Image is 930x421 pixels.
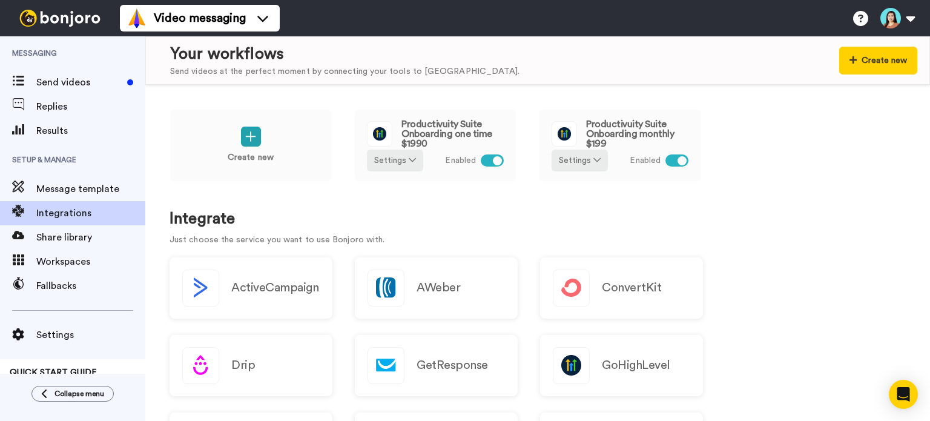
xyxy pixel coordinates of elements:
span: Results [36,124,145,138]
span: Integrations [36,206,145,220]
a: GoHighLevel [540,335,703,396]
h2: ActiveCampaign [231,281,318,294]
h2: GoHighLevel [602,359,670,372]
a: GetResponse [355,335,518,396]
h2: GetResponse [417,359,488,372]
div: Open Intercom Messenger [889,380,918,409]
img: logo_gohighlevel.png [552,122,576,146]
h2: Drip [231,359,255,372]
span: Productivuity Suite Onboarding monthly $199 [586,119,688,148]
a: Drip [170,335,332,396]
span: QUICK START GUIDE [10,368,97,377]
h2: ConvertKit [602,281,661,294]
img: logo_getresponse.svg [368,348,404,383]
a: Create new [170,109,332,182]
span: Workspaces [36,254,145,269]
img: vm-color.svg [127,8,147,28]
div: Your workflows [170,43,519,65]
span: Message template [36,182,145,196]
a: Productivuity Suite Onboarding monthly $199Settings Enabled [539,109,701,182]
h1: Integrate [170,210,906,228]
img: logo_gohighlevel.png [553,348,589,383]
span: Share library [36,230,145,245]
span: Fallbacks [36,279,145,293]
p: Just choose the service you want to use Bonjoro with. [170,234,906,247]
button: Create new [839,47,917,75]
img: bj-logo-header-white.svg [15,10,105,27]
img: logo_drip.svg [183,348,219,383]
a: AWeber [355,257,518,319]
span: Enabled [445,154,476,167]
button: ActiveCampaign [170,257,332,319]
span: Video messaging [154,10,246,27]
button: Settings [367,150,423,171]
span: Productivuity Suite Onboarding one time $1990 [401,119,504,148]
img: logo_activecampaign.svg [183,270,219,306]
span: Settings [36,328,145,342]
button: Settings [552,150,608,171]
div: Send videos at the perfect moment by connecting your tools to [GEOGRAPHIC_DATA]. [170,65,519,78]
span: Replies [36,99,145,114]
img: logo_gohighlevel.png [368,122,392,146]
button: Collapse menu [31,386,114,402]
img: logo_aweber.svg [368,270,404,306]
p: Create new [228,151,274,164]
a: ConvertKit [540,257,703,319]
span: Send videos [36,75,122,90]
span: Enabled [630,154,661,167]
span: Collapse menu [54,389,104,399]
img: logo_convertkit.svg [553,270,589,306]
a: Productivuity Suite Onboarding one time $1990Settings Enabled [354,109,516,182]
h2: AWeber [417,281,460,294]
